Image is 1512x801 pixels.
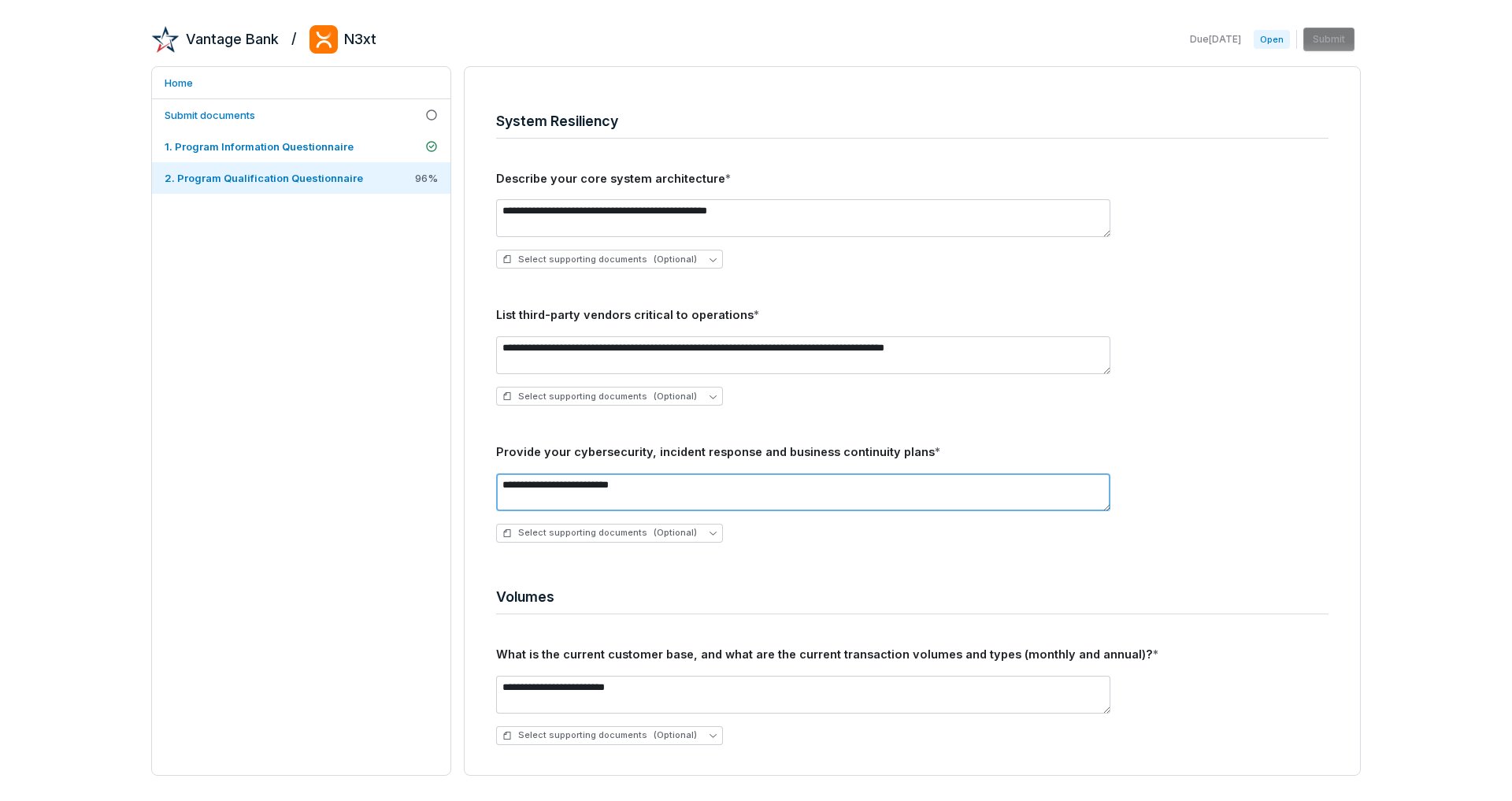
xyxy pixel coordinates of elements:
[654,254,697,265] span: (Optional)
[344,29,376,50] h2: N3xt
[654,729,697,741] span: (Optional)
[502,254,697,265] span: Select supporting documents
[1190,33,1241,46] span: Due [DATE]
[152,162,450,194] a: 2. Program Qualification Questionnaire96%
[186,29,279,50] h2: Vantage Bank
[496,443,1329,461] div: Provide your cybersecurity, incident response and business continuity plans
[502,391,697,402] span: Select supporting documents
[165,140,354,153] span: 1. Program Information Questionnaire
[415,171,438,185] span: 96 %
[654,527,697,539] span: (Optional)
[496,111,1329,132] h4: System Resiliency
[502,729,697,741] span: Select supporting documents
[1254,30,1290,49] span: Open
[152,131,450,162] a: 1. Program Information Questionnaire
[152,99,450,131] a: Submit documents
[496,170,1329,187] div: Describe your core system architecture
[291,25,297,49] h2: /
[502,527,697,539] span: Select supporting documents
[496,646,1329,663] div: What is the current customer base, and what are the current transaction volumes and types (monthl...
[496,306,1329,324] div: List third-party vendors critical to operations
[165,172,363,184] span: 2. Program Qualification Questionnaire
[165,109,255,121] span: Submit documents
[654,391,697,402] span: (Optional)
[496,587,1329,607] h4: Volumes
[152,67,450,98] a: Home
